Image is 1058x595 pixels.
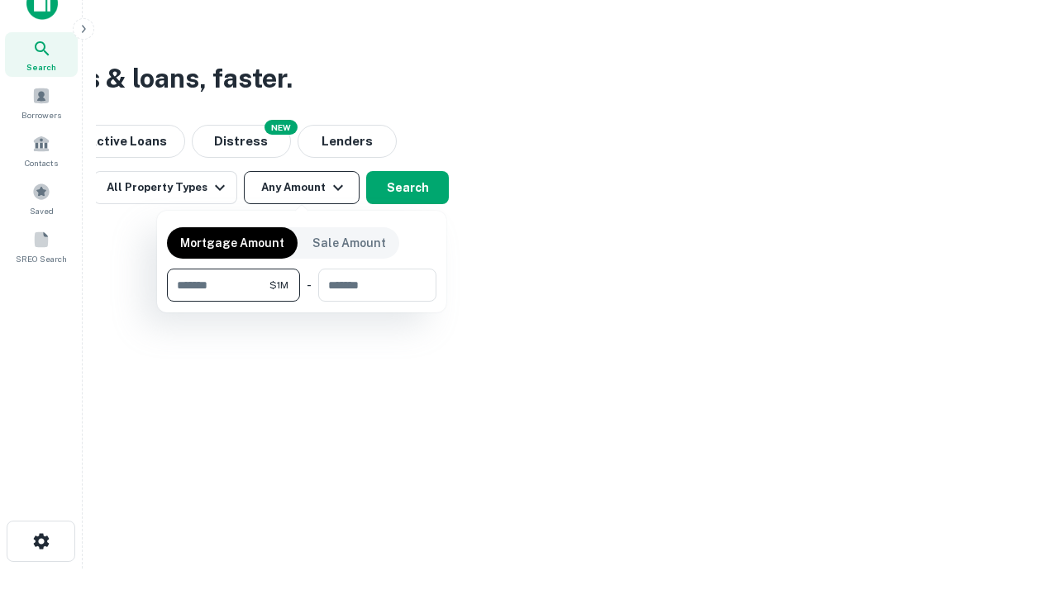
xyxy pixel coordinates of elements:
iframe: Chat Widget [975,463,1058,542]
div: - [307,269,312,302]
p: Sale Amount [312,234,386,252]
p: Mortgage Amount [180,234,284,252]
span: $1M [269,278,288,293]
